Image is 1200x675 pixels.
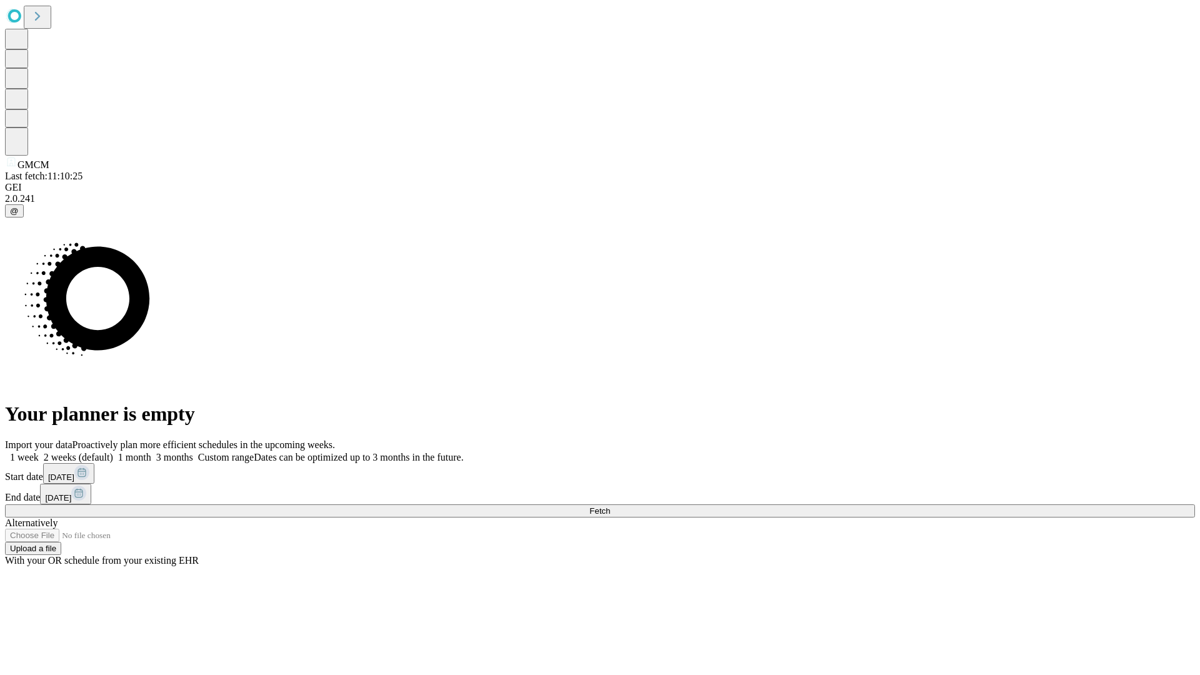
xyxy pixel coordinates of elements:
[5,439,72,450] span: Import your data
[45,493,71,502] span: [DATE]
[198,452,254,462] span: Custom range
[5,182,1195,193] div: GEI
[589,506,610,516] span: Fetch
[5,542,61,555] button: Upload a file
[72,439,335,450] span: Proactively plan more efficient schedules in the upcoming weeks.
[5,204,24,217] button: @
[10,206,19,216] span: @
[5,555,199,566] span: With your OR schedule from your existing EHR
[44,452,113,462] span: 2 weeks (default)
[5,517,57,528] span: Alternatively
[17,159,49,170] span: GMCM
[43,463,94,484] button: [DATE]
[5,402,1195,426] h1: Your planner is empty
[5,484,1195,504] div: End date
[5,171,82,181] span: Last fetch: 11:10:25
[254,452,463,462] span: Dates can be optimized up to 3 months in the future.
[5,193,1195,204] div: 2.0.241
[48,472,74,482] span: [DATE]
[40,484,91,504] button: [DATE]
[5,463,1195,484] div: Start date
[10,452,39,462] span: 1 week
[156,452,193,462] span: 3 months
[118,452,151,462] span: 1 month
[5,504,1195,517] button: Fetch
